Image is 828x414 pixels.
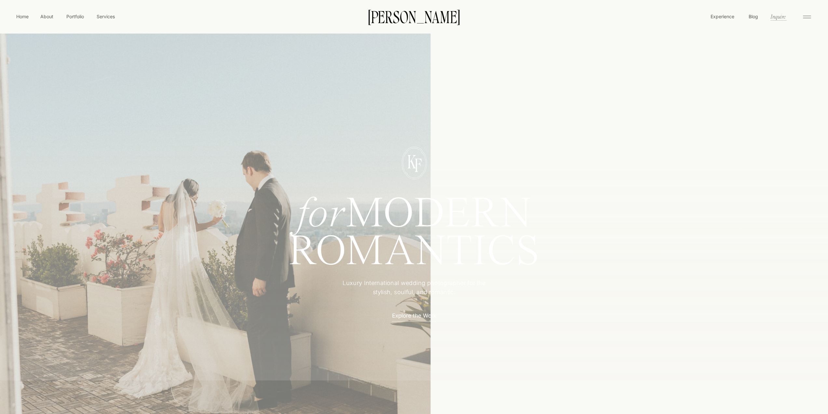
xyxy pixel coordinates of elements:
[265,234,564,269] h1: ROMANTICS
[386,312,443,319] a: Explore the Work
[63,13,87,20] a: Portfolio
[747,13,759,20] a: Blog
[770,13,786,20] a: Inquire
[96,13,115,20] a: Services
[265,196,564,227] h1: MODERN
[409,156,427,173] p: F
[15,13,30,20] a: Home
[39,13,54,20] a: About
[358,9,470,23] a: [PERSON_NAME]
[333,278,495,298] p: Luxury International wedding photographer for the stylish, soulful, and romantic.
[403,152,421,169] p: K
[710,13,735,20] a: Experience
[297,194,346,236] i: for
